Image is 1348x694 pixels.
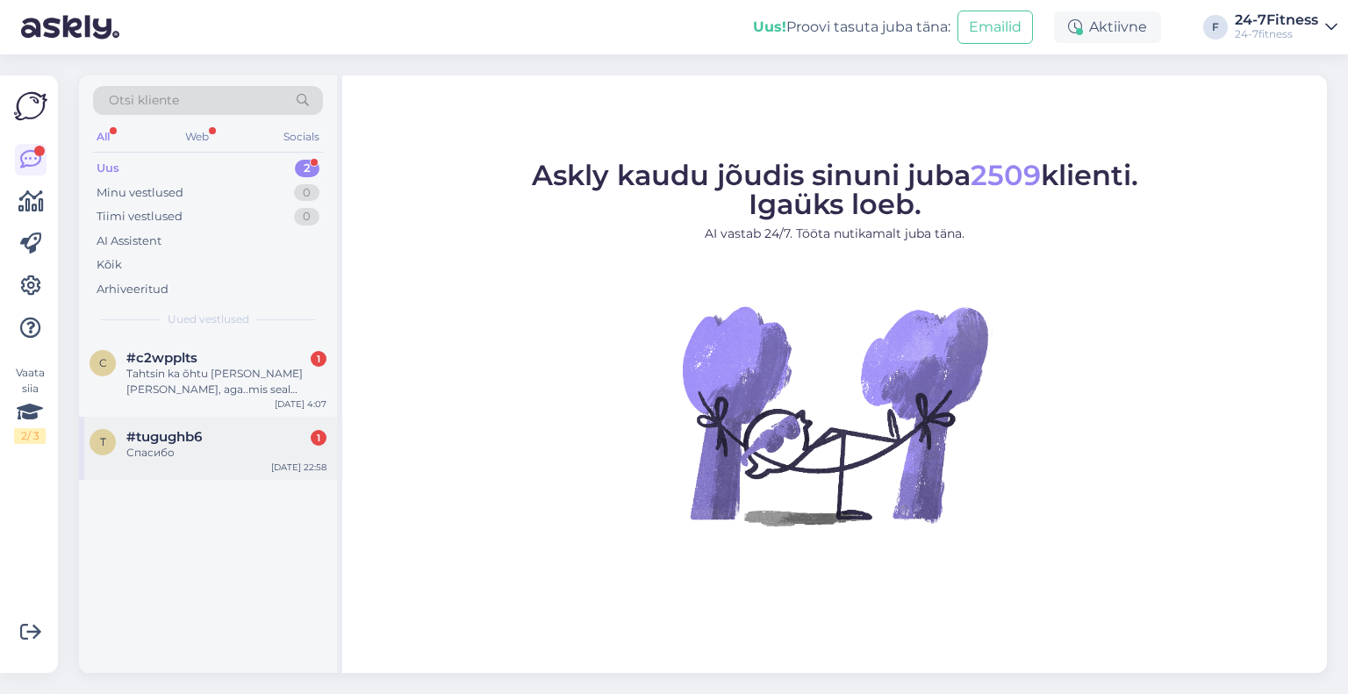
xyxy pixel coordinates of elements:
[97,256,122,274] div: Kõik
[14,89,47,123] img: Askly Logo
[168,311,249,327] span: Uued vestlused
[97,281,168,298] div: Arhiveeritud
[97,233,161,250] div: AI Assistent
[126,429,202,445] span: #tugughb6
[14,428,46,444] div: 2 / 3
[1235,13,1318,27] div: 24-7Fitness
[100,435,106,448] span: t
[294,208,319,225] div: 0
[753,17,950,38] div: Proovi tasuta juba täna:
[97,160,119,177] div: Uus
[311,430,326,446] div: 1
[97,184,183,202] div: Minu vestlused
[957,11,1033,44] button: Emailid
[93,125,113,148] div: All
[753,18,786,35] b: Uus!
[126,366,326,397] div: Tahtsin ka õhtu [PERSON_NAME] [PERSON_NAME], aga..mis seal toimub
[280,125,323,148] div: Socials
[1054,11,1161,43] div: Aktiivne
[271,461,326,474] div: [DATE] 22:58
[109,91,179,110] span: Otsi kliente
[1203,15,1228,39] div: F
[275,397,326,411] div: [DATE] 4:07
[126,350,197,366] span: #c2wpplts
[295,160,319,177] div: 2
[1235,13,1337,41] a: 24-7Fitness24-7fitness
[971,158,1041,192] span: 2509
[14,365,46,444] div: Vaata siia
[311,351,326,367] div: 1
[294,184,319,202] div: 0
[677,257,993,573] img: No Chat active
[126,445,326,461] div: Спасибо
[99,356,107,369] span: c
[1235,27,1318,41] div: 24-7fitness
[532,158,1138,221] span: Askly kaudu jõudis sinuni juba klienti. Igaüks loeb.
[532,225,1138,243] p: AI vastab 24/7. Tööta nutikamalt juba täna.
[97,208,183,225] div: Tiimi vestlused
[182,125,212,148] div: Web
